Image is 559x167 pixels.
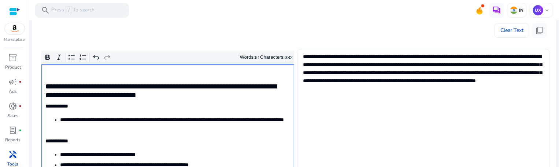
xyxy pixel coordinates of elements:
span: Clear Text [500,23,523,38]
button: Clear Text [495,23,529,38]
p: Ads [9,88,17,95]
span: / [66,6,72,14]
p: IN [518,7,523,13]
span: search [41,6,50,15]
span: keyboard_arrow_down [544,7,550,13]
div: Words: Characters: [240,53,293,62]
p: UX [533,5,543,15]
p: Marketplace [4,37,25,43]
label: 382 [285,55,293,60]
span: fiber_manual_record [19,80,22,83]
span: handyman [9,150,18,159]
span: lab_profile [9,126,18,135]
div: Editor toolbar [41,51,294,65]
img: amazon.svg [5,23,25,34]
span: fiber_manual_record [19,129,22,132]
span: campaign [9,77,18,86]
p: Press to search [51,6,95,14]
span: donut_small [9,102,18,110]
span: fiber_manual_record [19,105,22,108]
p: Reports [5,137,21,143]
button: content_copy [532,23,547,38]
span: inventory_2 [9,53,18,62]
img: in.svg [510,7,518,14]
p: Product [5,64,21,70]
span: content_copy [535,26,544,35]
label: 61 [255,55,260,60]
p: Sales [8,112,18,119]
